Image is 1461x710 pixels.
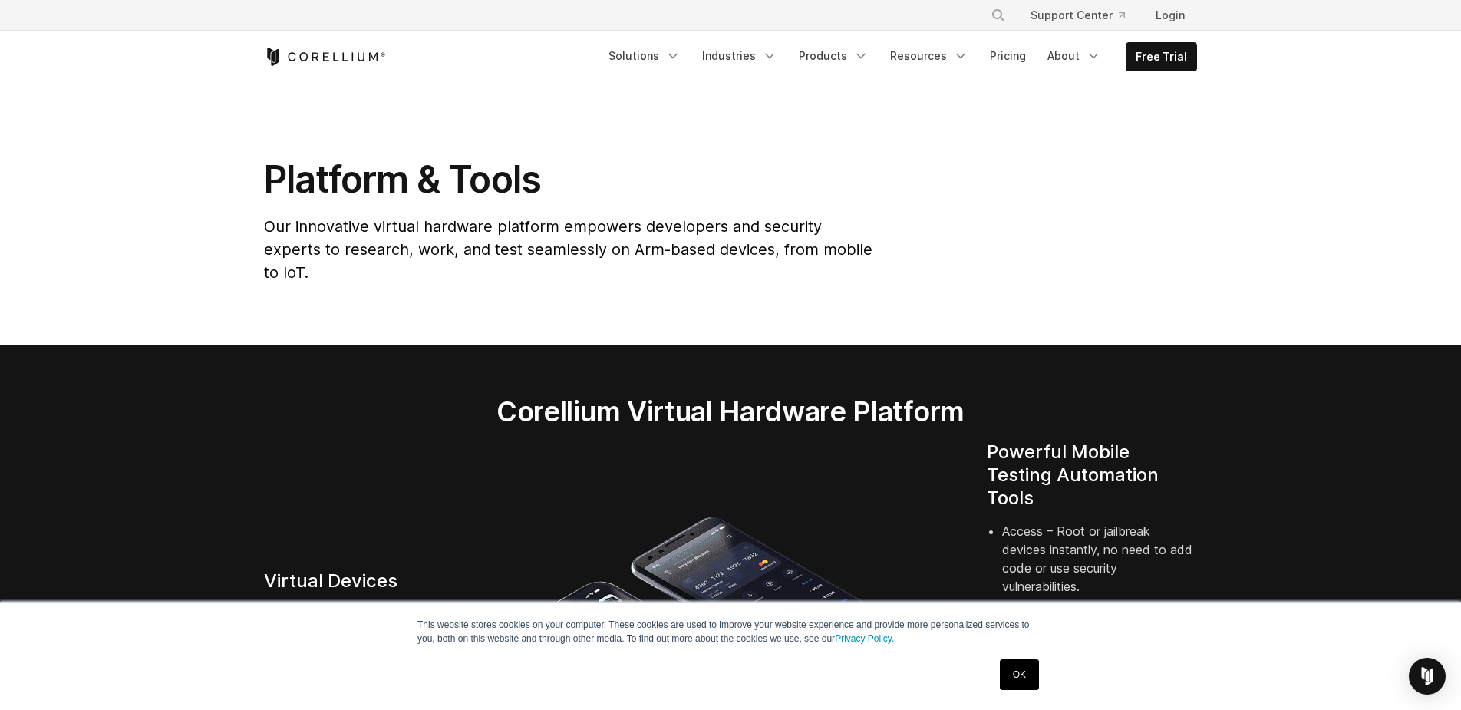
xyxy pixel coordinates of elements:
div: Navigation Menu [599,42,1197,71]
p: This website stores cookies on your computer. These cookies are used to improve your website expe... [417,618,1044,646]
div: Navigation Menu [972,2,1197,29]
p: Digital twins of Arm-powered hardware from phones to routers to automotive systems. [264,599,474,654]
h4: Virtual Devices [264,570,474,593]
a: OK [1000,659,1039,690]
a: Solutions [599,42,690,70]
a: Products [790,42,878,70]
h2: Corellium Virtual Hardware Platform [424,395,1036,428]
a: Login [1143,2,1197,29]
h1: Platform & Tools [264,157,876,203]
a: Privacy Policy. [835,633,894,644]
div: Open Intercom Messenger [1409,658,1446,695]
a: Resources [881,42,978,70]
span: Our innovative virtual hardware platform empowers developers and security experts to research, wo... [264,217,872,282]
a: Corellium Home [264,48,386,66]
a: Free Trial [1126,43,1196,71]
a: Pricing [981,42,1035,70]
button: Search [984,2,1012,29]
a: Support Center [1018,2,1137,29]
a: Industries [693,42,787,70]
a: About [1038,42,1110,70]
h4: Powerful Mobile Testing Automation Tools [987,441,1197,510]
li: Access – Root or jailbreak devices instantly, no need to add code or use security vulnerabilities. [1002,522,1197,614]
